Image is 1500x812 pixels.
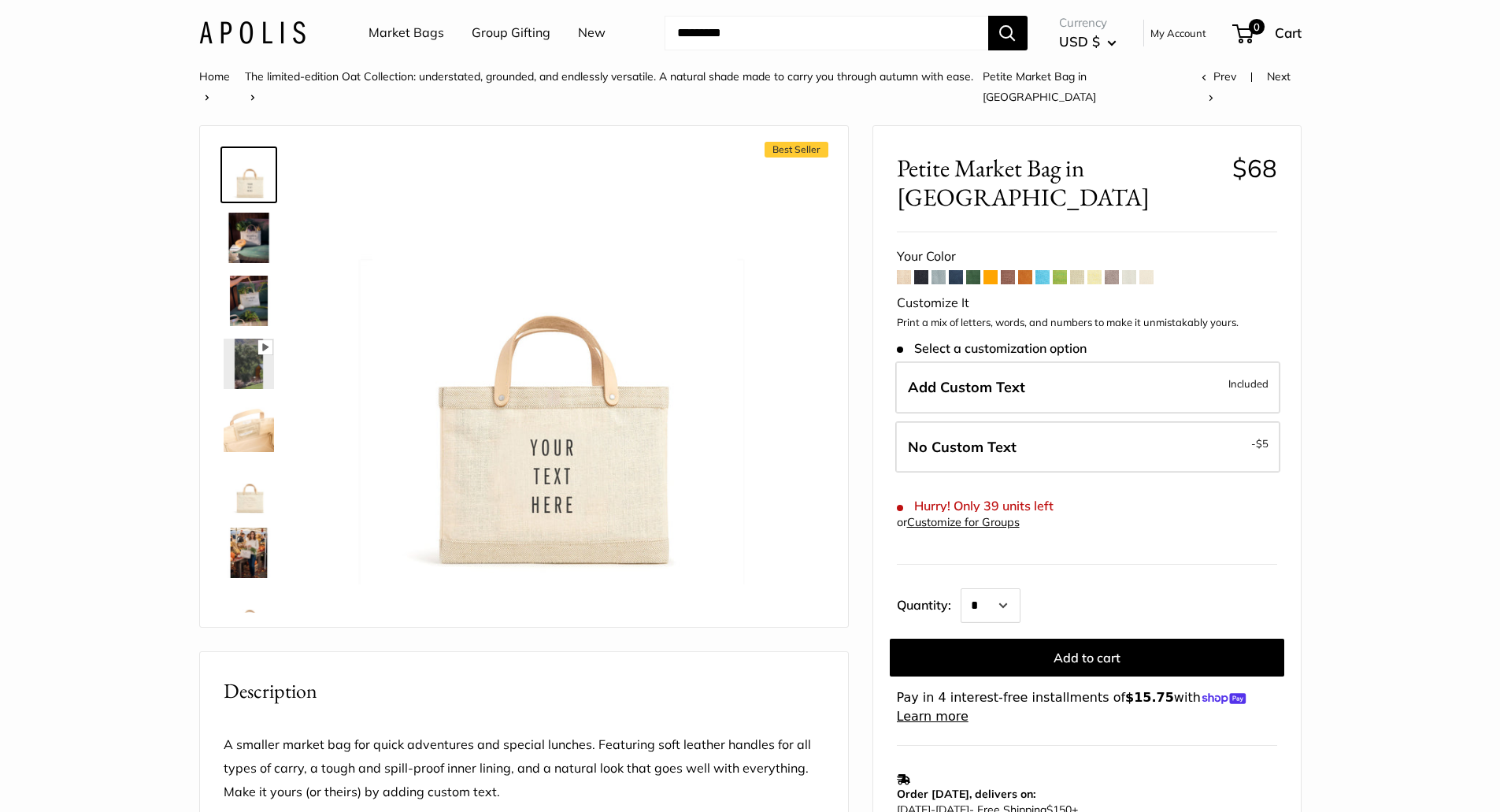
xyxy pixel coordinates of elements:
[1232,153,1277,184] span: $68
[199,21,306,44] img: Apolis
[369,21,444,45] a: Market Bags
[224,465,274,515] img: Petite Market Bag in Oat
[897,787,1035,801] strong: Order [DATE], delivers on:
[897,584,961,623] label: Quantity:
[199,66,1202,107] nav: Breadcrumb
[199,69,230,83] a: Home
[897,341,1087,356] span: Select a customization option
[220,146,277,203] a: Petite Market Bag in Oat
[895,362,1280,413] label: Add Custom Text
[908,378,1025,396] span: Add Custom Text
[245,69,973,83] a: The limited-edition Oat Collection: understated, grounded, and endlessly versatile. A natural sha...
[1256,437,1269,450] span: $5
[897,245,1277,269] div: Your Color
[897,291,1277,315] div: Customize It
[765,142,828,158] span: Best Seller
[220,399,277,455] a: Petite Market Bag in Oat
[665,16,988,50] input: Search...
[1059,12,1117,34] span: Currency
[890,639,1284,677] button: Add to cart
[907,515,1020,529] a: Customize for Groups
[224,402,274,452] img: Petite Market Bag in Oat
[895,421,1280,473] label: Leave Blank
[220,336,277,392] a: Petite Market Bag in Oat
[578,21,606,45] a: New
[13,752,169,799] iframe: Sign Up via Text for Offers
[1251,434,1269,453] span: -
[220,273,277,329] a: Petite Market Bag in Oat
[224,676,824,706] h2: Description
[220,462,277,518] a: Petite Market Bag in Oat
[1202,69,1236,83] a: Prev
[224,150,274,200] img: Petite Market Bag in Oat
[1248,19,1264,35] span: 0
[224,528,274,578] img: Petite Market Bag in Oat
[472,21,550,45] a: Group Gifting
[224,213,274,263] img: Petite Market Bag in Oat
[220,525,277,581] a: Petite Market Bag in Oat
[224,733,824,804] p: A smaller market bag for quick adventures and special lunches. Featuring soft leather handles for...
[897,154,1220,212] span: Petite Market Bag in [GEOGRAPHIC_DATA]
[220,588,277,644] a: Petite Market Bag in Oat
[897,499,1054,514] span: Hurry! Only 39 units left
[220,209,277,266] a: Petite Market Bag in Oat
[326,150,761,584] img: Petite Market Bag in Oat
[1150,24,1206,43] a: My Account
[983,69,1096,104] span: Petite Market Bag in [GEOGRAPHIC_DATA]
[897,315,1277,331] p: Print a mix of letters, words, and numbers to make it unmistakably yours.
[224,276,274,326] img: Petite Market Bag in Oat
[1059,29,1117,54] button: USD $
[1275,24,1302,41] span: Cart
[1059,33,1100,50] span: USD $
[1234,20,1302,46] a: 0 Cart
[908,438,1017,456] span: No Custom Text
[224,591,274,641] img: Petite Market Bag in Oat
[988,16,1028,50] button: Search
[897,512,1020,533] div: or
[1228,374,1269,393] span: Included
[224,339,274,389] img: Petite Market Bag in Oat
